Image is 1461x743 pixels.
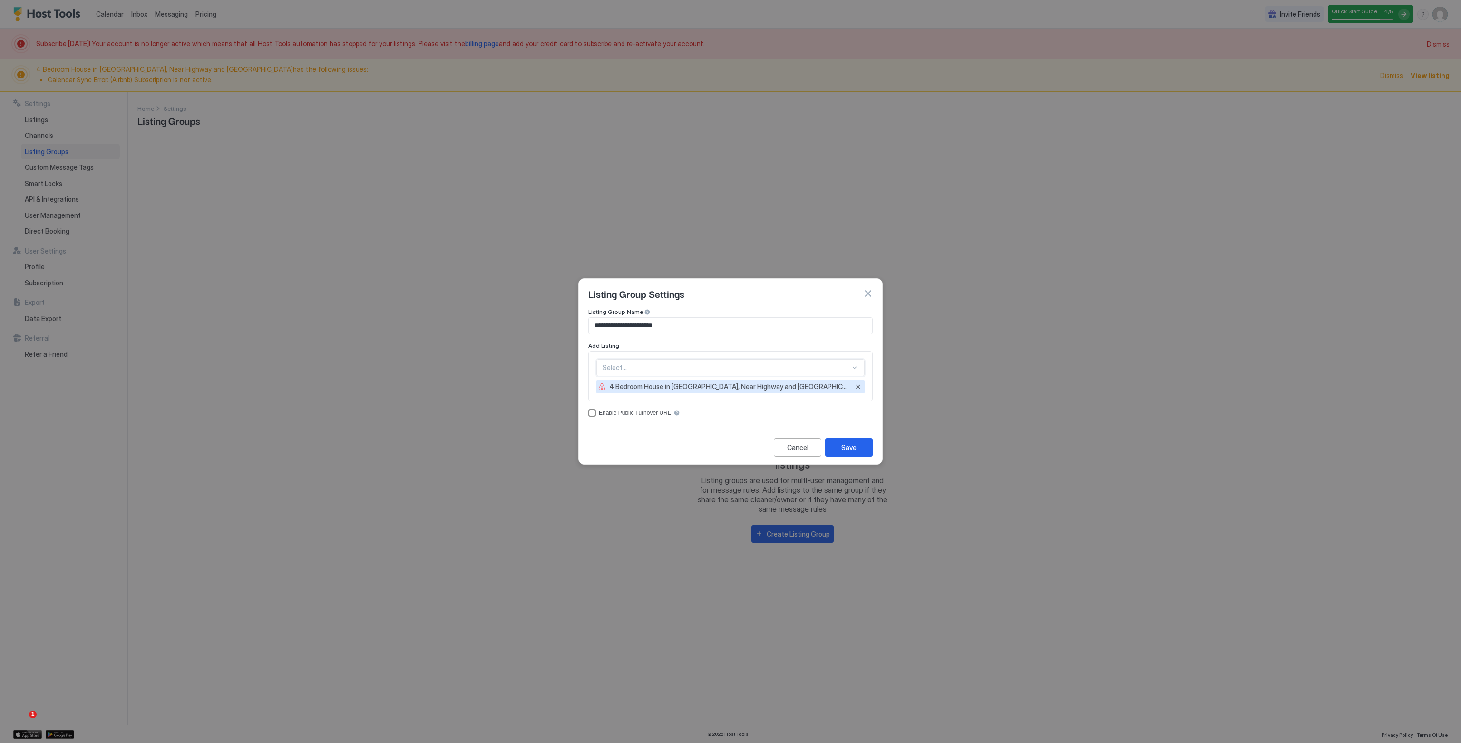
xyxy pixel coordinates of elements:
[588,409,873,417] div: accessCode
[841,442,857,452] div: Save
[589,318,872,334] input: Input Field
[588,308,643,315] span: Listing Group Name
[588,342,619,349] span: Add Listing
[825,438,873,457] button: Save
[10,711,32,733] iframe: Intercom live chat
[588,286,684,301] span: Listing Group Settings
[853,382,863,391] button: Remove
[787,442,808,452] div: Cancel
[774,438,821,457] button: Cancel
[599,410,671,416] div: Enable Public Turnover URL
[29,711,37,718] span: 1
[609,382,849,391] span: 4 Bedroom House in [GEOGRAPHIC_DATA], Near Highway and [GEOGRAPHIC_DATA]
